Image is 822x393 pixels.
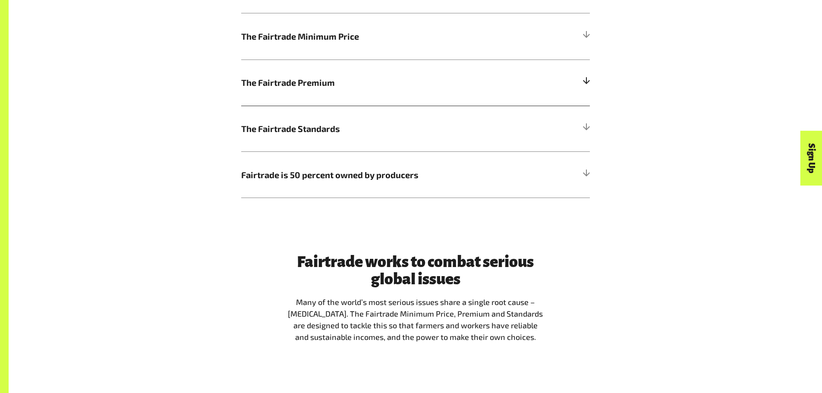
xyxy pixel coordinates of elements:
[241,76,503,89] span: The Fairtrade Premium
[241,168,503,181] span: Fairtrade is 50 percent owned by producers
[286,296,545,343] p: Many of the world’s most serious issues share a single root cause – [MEDICAL_DATA]. The Fairtrade...
[241,30,503,43] span: The Fairtrade Minimum Price
[286,253,545,288] h3: Fairtrade works to combat serious global issues
[241,122,503,135] span: The Fairtrade Standards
